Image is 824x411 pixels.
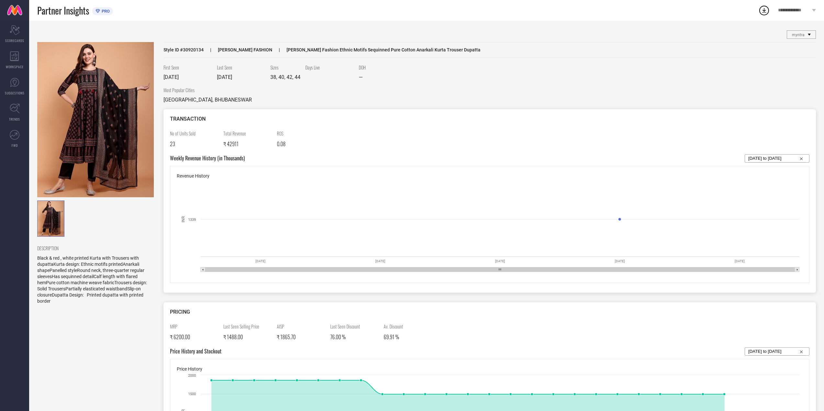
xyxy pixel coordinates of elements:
text: 1500 [188,392,196,396]
div: TRANSACTION [170,116,809,122]
span: [DATE] [217,74,232,80]
span: AISP [277,323,325,330]
text: [DATE] [255,259,265,263]
span: Total Revenue [223,130,272,137]
span: Most Popular Cities [164,87,252,93]
span: 69.91 % [384,333,399,341]
span: TRENDS [9,117,20,122]
span: 76.00 % [330,333,346,341]
span: First Seen [164,64,212,71]
span: 0.08 [277,140,286,148]
span: Partner Insights [37,4,89,17]
span: SCORECARDS [5,38,24,43]
span: Price History and Stockout [170,347,221,356]
span: Av. Discount [384,323,432,330]
span: ₹ 6200.00 [170,333,190,341]
span: DESCRIPTION [37,245,149,252]
span: Black & red , white printed Kurta with Trousers with dupattaKurta design: Ethnic motifs printedAn... [37,255,147,304]
span: Weekly Revenue History (in Thousands) [170,154,245,163]
span: ₹ 1865.70 [277,333,296,341]
span: 38, 40, 42, 44 [270,74,300,80]
span: Price History [177,366,202,372]
text: [DATE] [495,259,505,263]
span: [GEOGRAPHIC_DATA], BHUBANESWAR [164,97,252,103]
span: DOH [359,64,407,71]
span: myntra [792,33,805,37]
div: PRICING [170,309,809,315]
text: [DATE] [735,259,745,263]
span: Revenue History [177,173,209,178]
span: Last Seen Selling Price [223,323,272,330]
div: Open download list [758,5,770,16]
span: Days Live [305,64,354,71]
input: Select... [748,348,806,355]
span: FWD [12,143,18,148]
span: [PERSON_NAME] Fashion Ethnic Motifs Sequinned Pure Cotton Anarkali Kurta Trouser Dupatta [272,47,480,52]
text: 2000 [188,373,196,378]
input: Select... [748,155,806,162]
span: WORKSPACE [6,64,24,69]
span: Last Seen Discount [330,323,379,330]
span: MRP [170,323,219,330]
span: ₹ 42911 [223,140,239,148]
span: [DATE] [164,74,179,80]
span: ₹ 1488.00 [223,333,243,341]
span: PRO [100,9,110,14]
span: SUGGESTIONS [5,91,25,95]
text: INR [181,216,186,222]
text: 1339 [188,218,196,222]
span: Sizes [270,64,300,71]
text: [DATE] [615,259,625,263]
span: Style ID # 30920134 [164,47,204,52]
span: ROS [277,130,325,137]
span: Last Seen [217,64,265,71]
span: — [359,74,363,80]
span: 23 [170,140,175,148]
span: [PERSON_NAME] FASHION [204,47,272,52]
text: [DATE] [375,259,385,263]
span: No of Units Sold [170,130,219,137]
